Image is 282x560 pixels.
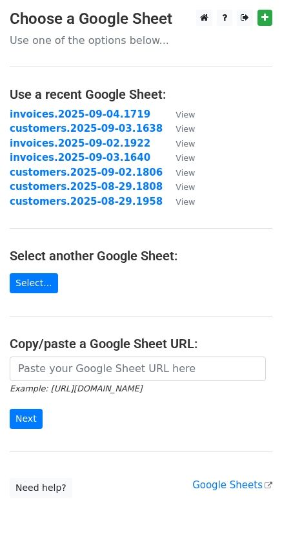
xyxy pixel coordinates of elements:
[10,384,142,393] small: Example: [URL][DOMAIN_NAME]
[10,273,58,293] a: Select...
[163,109,195,120] a: View
[176,110,195,119] small: View
[10,181,163,192] a: customers.2025-08-29.1808
[176,153,195,163] small: View
[10,409,43,429] input: Next
[163,138,195,149] a: View
[192,479,272,491] a: Google Sheets
[10,138,150,149] a: invoices.2025-09-02.1922
[163,123,195,134] a: View
[10,123,163,134] a: customers.2025-09-03.1638
[163,152,195,163] a: View
[10,167,163,178] a: customers.2025-09-02.1806
[163,196,195,207] a: View
[176,139,195,149] small: View
[10,357,266,381] input: Paste your Google Sheet URL here
[10,248,272,264] h4: Select another Google Sheet:
[10,34,272,47] p: Use one of the options below...
[10,109,150,120] a: invoices.2025-09-04.1719
[176,197,195,207] small: View
[10,87,272,102] h4: Use a recent Google Sheet:
[10,478,72,498] a: Need help?
[163,167,195,178] a: View
[10,152,150,163] a: invoices.2025-09-03.1640
[10,196,163,207] a: customers.2025-08-29.1958
[176,168,195,178] small: View
[176,124,195,134] small: View
[10,336,272,351] h4: Copy/paste a Google Sheet URL:
[163,181,195,192] a: View
[10,10,272,28] h3: Choose a Google Sheet
[176,182,195,192] small: View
